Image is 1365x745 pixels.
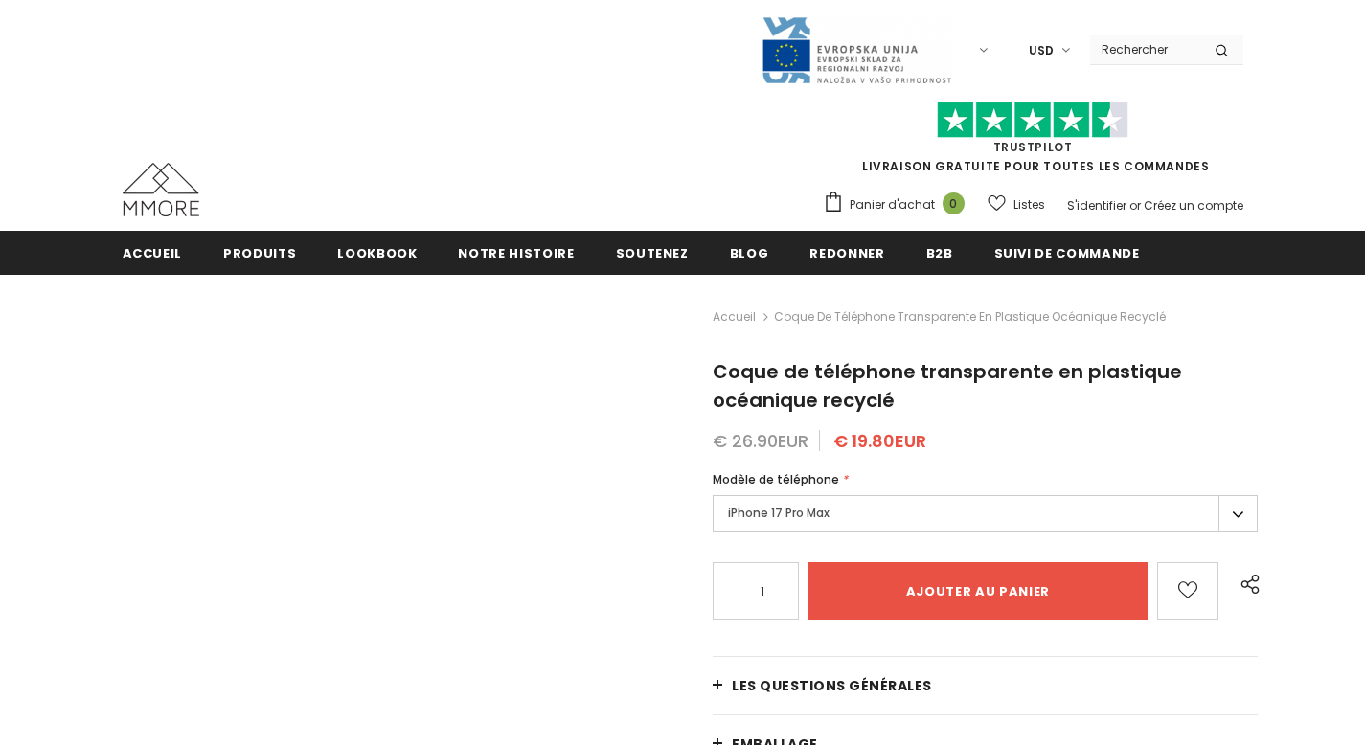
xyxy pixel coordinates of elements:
img: Cas MMORE [123,163,199,216]
a: TrustPilot [993,139,1073,155]
span: Suivi de commande [994,244,1140,262]
span: Les questions générales [732,676,932,695]
span: Notre histoire [458,244,574,262]
a: Redonner [809,231,884,274]
a: B2B [926,231,953,274]
span: USD [1029,41,1054,60]
input: Ajouter au panier [808,562,1148,620]
span: Produits [223,244,296,262]
span: Listes [1013,195,1045,214]
a: Suivi de commande [994,231,1140,274]
a: Créez un compte [1144,197,1243,214]
span: € 19.80EUR [833,429,926,453]
span: Redonner [809,244,884,262]
span: Coque de téléphone transparente en plastique océanique recyclé [774,305,1166,328]
a: Les questions générales [713,657,1258,714]
span: Panier d'achat [850,195,935,214]
span: B2B [926,244,953,262]
a: S'identifier [1067,197,1126,214]
span: Blog [730,244,769,262]
a: Listes [988,188,1045,221]
span: Coque de téléphone transparente en plastique océanique recyclé [713,358,1182,414]
input: Search Site [1090,35,1200,63]
a: Javni Razpis [761,41,952,57]
a: Produits [223,231,296,274]
span: € 26.90EUR [713,429,808,453]
img: Faites confiance aux étoiles pilotes [937,102,1128,139]
a: soutenez [616,231,689,274]
span: Accueil [123,244,183,262]
a: Accueil [123,231,183,274]
a: Accueil [713,305,756,328]
a: Blog [730,231,769,274]
img: Javni Razpis [761,15,952,85]
span: or [1129,197,1141,214]
a: Lookbook [337,231,417,274]
span: Modèle de téléphone [713,471,839,487]
span: soutenez [616,244,689,262]
label: iPhone 17 Pro Max [713,495,1258,532]
span: 0 [943,192,965,214]
span: LIVRAISON GRATUITE POUR TOUTES LES COMMANDES [823,110,1243,174]
span: Lookbook [337,244,417,262]
a: Panier d'achat 0 [823,191,974,219]
a: Notre histoire [458,231,574,274]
